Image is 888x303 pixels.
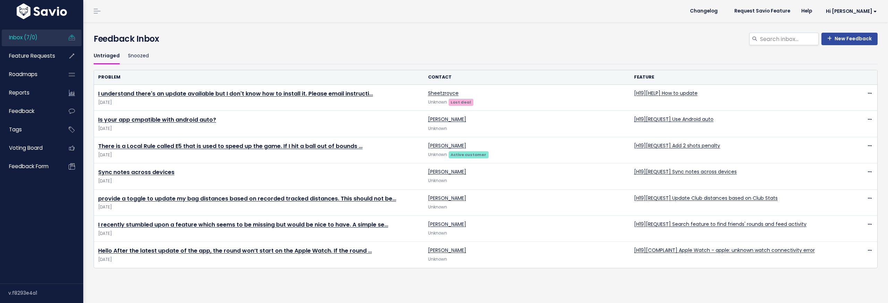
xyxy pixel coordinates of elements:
[428,230,447,236] span: Unknown
[98,90,373,98] a: I understand there's an update available but I don't know how to install it. Please email instructi…
[634,221,806,228] a: [H19][REQUEST] Search feature to find friends' rounds and feed activity
[2,30,58,46] a: Inbox (7/0)
[98,247,372,255] a: Hello After the latest update of the app, the round won’t start on the Apple Watch. If the round …
[98,221,388,229] a: I recently stumbled upon a feature which seems to be missing but would be nice to have. A simple se…
[2,66,58,82] a: Roadmaps
[2,48,58,64] a: Feature Requests
[428,99,447,105] span: Unknown
[98,204,420,211] span: [DATE]
[2,103,58,119] a: Feedback
[759,33,819,45] input: Search inbox...
[428,204,447,210] span: Unknown
[634,142,720,149] a: [H19][REQUEST] Add 2 shots penalty
[98,125,420,132] span: [DATE]
[634,247,815,254] a: [H19][COMPLAINT] Apple Watch - apple: unknown watch connectivity error
[9,126,22,133] span: Tags
[9,52,55,59] span: Feature Requests
[428,126,447,131] span: Unknown
[98,256,420,263] span: [DATE]
[428,142,466,149] a: [PERSON_NAME]
[15,3,69,19] img: logo-white.9d6f32f41409.svg
[428,178,447,183] span: Unknown
[428,247,466,254] a: [PERSON_NAME]
[630,70,836,84] th: Feature
[818,6,882,17] a: Hi [PERSON_NAME]
[128,48,149,64] a: Snoozed
[98,116,216,124] a: Is your app cmpatible with android auto?
[8,284,83,302] div: v.f8293e4a1
[2,85,58,101] a: Reports
[9,71,37,78] span: Roadmaps
[94,33,878,45] h4: Feedback Inbox
[729,6,796,16] a: Request Savio Feature
[451,99,471,105] strong: Lost deal
[634,90,698,97] a: [H19][HELP] How to update
[428,256,447,262] span: Unknown
[98,168,174,176] a: Sync notes across devices
[98,99,420,106] span: [DATE]
[98,195,396,203] a: provide a toggle to update my bag distances based on recorded tracked distances. This should not be…
[94,70,424,84] th: Problem
[826,9,877,14] span: Hi [PERSON_NAME]
[98,151,420,159] span: [DATE]
[690,9,718,14] span: Changelog
[9,89,29,96] span: Reports
[9,144,43,151] span: Voting Board
[634,195,778,202] a: [H19][REQUEST] Update Club distances based on Club Stats
[9,107,34,115] span: Feedback
[428,90,459,97] a: Sheetzroyce
[821,33,878,45] a: New Feedback
[634,116,714,123] a: [H19][REQUEST] Use Android auto
[428,195,466,202] a: [PERSON_NAME]
[94,48,120,64] a: Untriaged
[428,221,466,228] a: [PERSON_NAME]
[428,116,466,123] a: [PERSON_NAME]
[2,158,58,174] a: Feedback form
[94,48,878,64] ul: Filter feature requests
[98,142,362,150] a: There is a Local Rule called E5 that is used to speed up the game. If I hit a ball out of bounds …
[98,230,420,237] span: [DATE]
[451,152,486,157] strong: Active customer
[428,168,466,175] a: [PERSON_NAME]
[449,151,489,158] a: Active customer
[424,70,630,84] th: Contact
[98,178,420,185] span: [DATE]
[9,163,49,170] span: Feedback form
[796,6,818,16] a: Help
[634,168,737,175] a: [H19][REQUEST] Sync notes across devices
[428,152,447,157] span: Unknown
[2,140,58,156] a: Voting Board
[9,34,37,41] span: Inbox (7/0)
[449,98,473,105] a: Lost deal
[2,122,58,138] a: Tags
